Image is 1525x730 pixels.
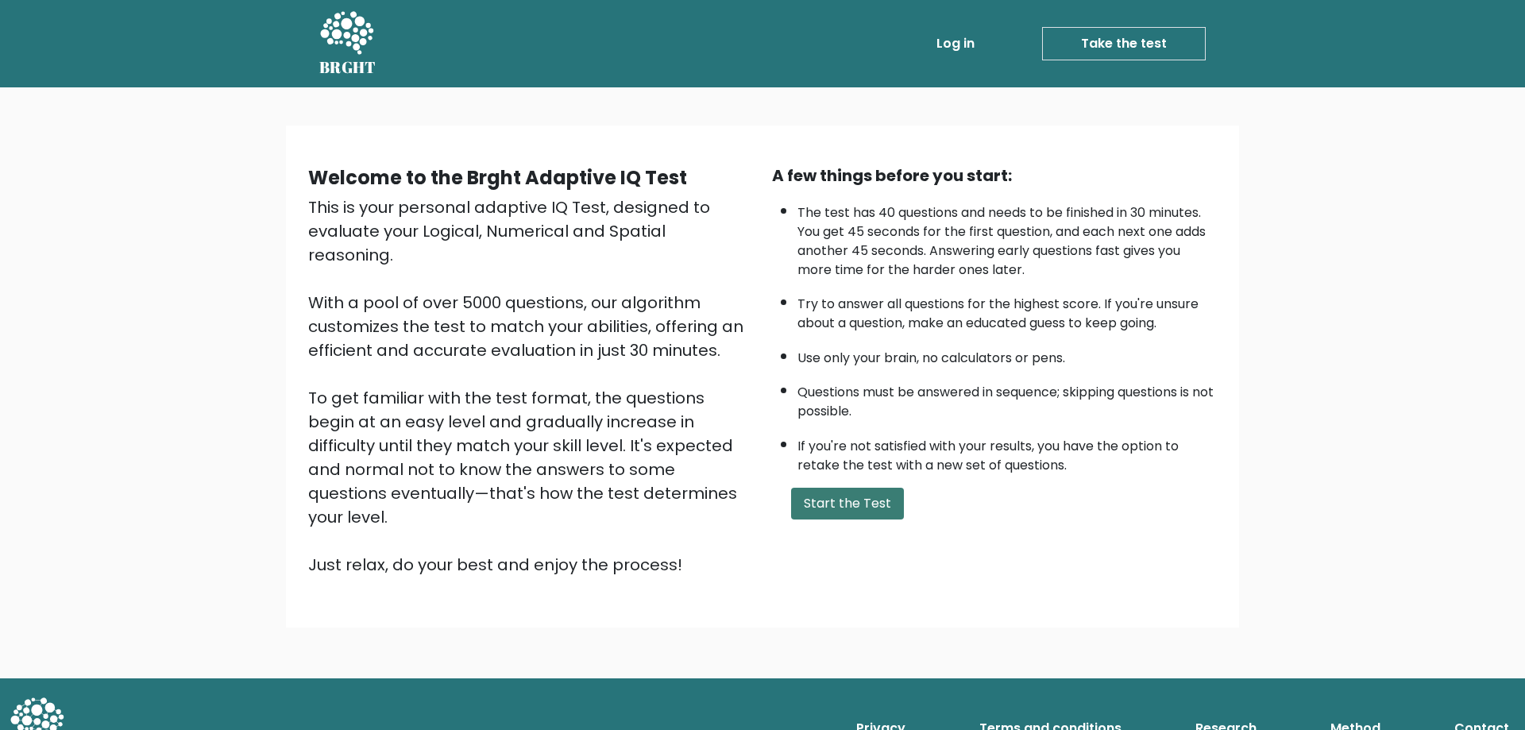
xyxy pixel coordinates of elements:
[1042,27,1206,60] a: Take the test
[797,287,1217,333] li: Try to answer all questions for the highest score. If you're unsure about a question, make an edu...
[797,429,1217,475] li: If you're not satisfied with your results, you have the option to retake the test with a new set ...
[319,58,376,77] h5: BRGHT
[772,164,1217,187] div: A few things before you start:
[319,6,376,81] a: BRGHT
[791,488,904,519] button: Start the Test
[930,28,981,60] a: Log in
[797,341,1217,368] li: Use only your brain, no calculators or pens.
[797,195,1217,280] li: The test has 40 questions and needs to be finished in 30 minutes. You get 45 seconds for the firs...
[308,195,753,577] div: This is your personal adaptive IQ Test, designed to evaluate your Logical, Numerical and Spatial ...
[308,164,687,191] b: Welcome to the Brght Adaptive IQ Test
[797,375,1217,421] li: Questions must be answered in sequence; skipping questions is not possible.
